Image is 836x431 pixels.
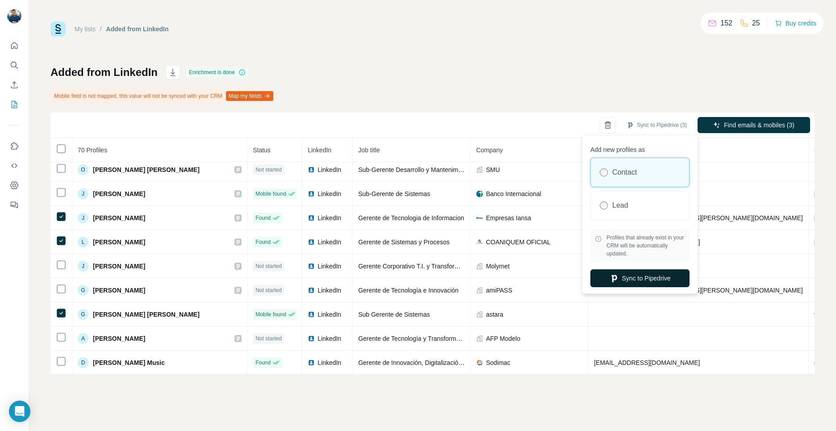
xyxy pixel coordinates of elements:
[486,238,551,247] span: COANIQUEM OFICIAL
[318,213,341,222] span: LinkedIn
[476,359,483,366] img: company-logo
[486,286,512,295] span: amiPASS
[78,213,88,223] div: J
[78,237,88,247] div: L
[78,261,88,272] div: J
[358,190,430,197] span: Sub-Gerente de Sistemas
[620,118,693,132] button: Sync to Pipedrive (3)
[9,401,30,422] div: Open Intercom Messenger
[318,262,341,271] span: LinkedIn
[358,311,430,318] span: Sub Gerente de Sistemas
[752,18,760,29] p: 25
[255,238,271,246] span: Found
[93,334,145,343] span: [PERSON_NAME]
[255,310,286,318] span: Mobile found
[486,189,541,198] span: Banco Internacional
[308,214,315,222] img: LinkedIn logo
[106,25,169,33] div: Added from LinkedIn
[358,146,380,154] span: Job title
[78,146,107,154] span: 70 Profiles
[7,177,21,193] button: Dashboard
[358,214,464,222] span: Gerente de Tecnologia de Informacion
[255,359,271,367] span: Found
[590,142,690,154] p: Add new profiles as
[50,65,158,80] h1: Added from LinkedIn
[7,9,21,23] img: Avatar
[318,334,341,343] span: LinkedIn
[720,18,732,29] p: 152
[75,25,96,33] a: My lists
[226,91,273,101] button: Map my fields
[78,333,88,344] div: A
[698,117,810,133] button: Find emails & mobiles (3)
[93,262,145,271] span: [PERSON_NAME]
[186,67,248,78] div: Enrichment is done
[78,309,88,320] div: G
[318,286,341,295] span: LinkedIn
[78,285,88,296] div: G
[594,287,803,294] span: [PERSON_NAME][EMAIL_ADDRESS][PERSON_NAME][DOMAIN_NAME]
[308,166,315,173] img: LinkedIn logo
[308,263,315,270] img: LinkedIn logo
[308,146,331,154] span: LinkedIn
[93,358,165,367] span: [PERSON_NAME] Music
[255,286,282,294] span: Not started
[78,164,88,175] div: O
[358,239,450,246] span: Gerente de Sistemas y Procesos
[775,17,816,29] button: Buy credits
[486,213,531,222] span: Empresas Iansa
[50,21,66,37] img: Surfe Logo
[594,214,803,222] span: [PERSON_NAME][EMAIL_ADDRESS][PERSON_NAME][DOMAIN_NAME]
[7,158,21,174] button: Use Surfe API
[7,38,21,54] button: Quick start
[486,310,503,319] span: astara
[486,334,520,343] span: AFP Modelo
[255,335,282,343] span: Not started
[486,165,500,174] span: SMU
[255,214,271,222] span: Found
[50,88,275,104] div: Mobile field is not mapped, this value will not be synced with your CRM
[7,77,21,93] button: Enrich CSV
[7,138,21,154] button: Use Surfe on LinkedIn
[308,239,315,246] img: LinkedIn logo
[476,146,503,154] span: Company
[358,287,459,294] span: Gerente de Tecnología e Innovación
[93,286,145,295] span: [PERSON_NAME]
[308,311,315,318] img: LinkedIn logo
[318,358,341,367] span: LinkedIn
[814,146,832,154] span: Mobile
[7,197,21,213] button: Feedback
[358,263,493,270] span: Gerente Corporativo T.I. y Transformación Digital
[318,189,341,198] span: LinkedIn
[255,166,282,174] span: Not started
[486,358,510,367] span: Sodimac
[476,190,483,197] img: company-logo
[308,287,315,294] img: LinkedIn logo
[7,57,21,73] button: Search
[318,165,341,174] span: LinkedIn
[78,357,88,368] div: D
[93,213,145,222] span: [PERSON_NAME]
[612,200,628,211] label: Lead
[724,121,794,130] span: Find emails & mobiles (3)
[486,262,510,271] span: Molymet
[100,25,102,33] li: /
[358,166,519,173] span: Sub-Gerente Desarrollo y Mantenimiento de Aplicaciones.
[93,310,200,319] span: [PERSON_NAME] [PERSON_NAME]
[594,359,700,366] span: [EMAIL_ADDRESS][DOMAIN_NAME]
[476,214,483,222] img: company-logo
[358,335,490,342] span: Gerente de Tecnología y Transformación Digital
[606,234,685,258] span: Profiles that already exist in your CRM will be automatically updated.
[93,189,145,198] span: [PERSON_NAME]
[612,167,637,178] label: Contact
[7,96,21,113] button: My lists
[308,359,315,366] img: LinkedIn logo
[93,165,200,174] span: [PERSON_NAME] [PERSON_NAME]
[308,335,315,342] img: LinkedIn logo
[590,269,690,287] button: Sync to Pipedrive
[358,359,506,366] span: Gerente de Innovación, Digitalización y Productividad
[255,262,282,270] span: Not started
[253,146,271,154] span: Status
[78,188,88,199] div: J
[318,238,341,247] span: LinkedIn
